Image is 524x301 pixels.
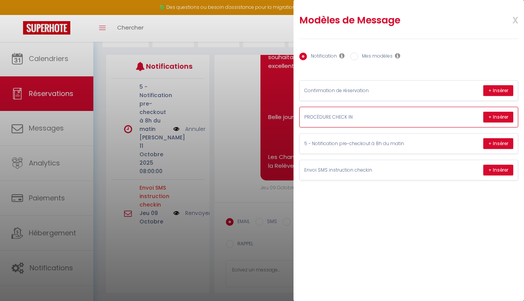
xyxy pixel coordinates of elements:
button: + Insérer [483,85,513,96]
span: x [494,10,518,28]
i: Les notifications sont visibles par toi et ton équipe [339,53,345,59]
p: PROCÉDURE CHECK IN [304,114,420,121]
label: Notification [307,53,337,61]
h2: Modèles de Message [299,14,478,26]
p: Confirmation de réservation [304,87,420,94]
p: 5 - Notification pre-checkout à 8h du matin [304,140,420,147]
button: + Insérer [483,112,513,122]
button: + Insérer [483,165,513,175]
i: Les modèles généraux sont visibles par vous et votre équipe [395,53,400,59]
p: Envoi SMS instruction checkin [304,167,420,174]
label: Mes modèles [358,53,393,61]
button: + Insérer [483,138,513,149]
